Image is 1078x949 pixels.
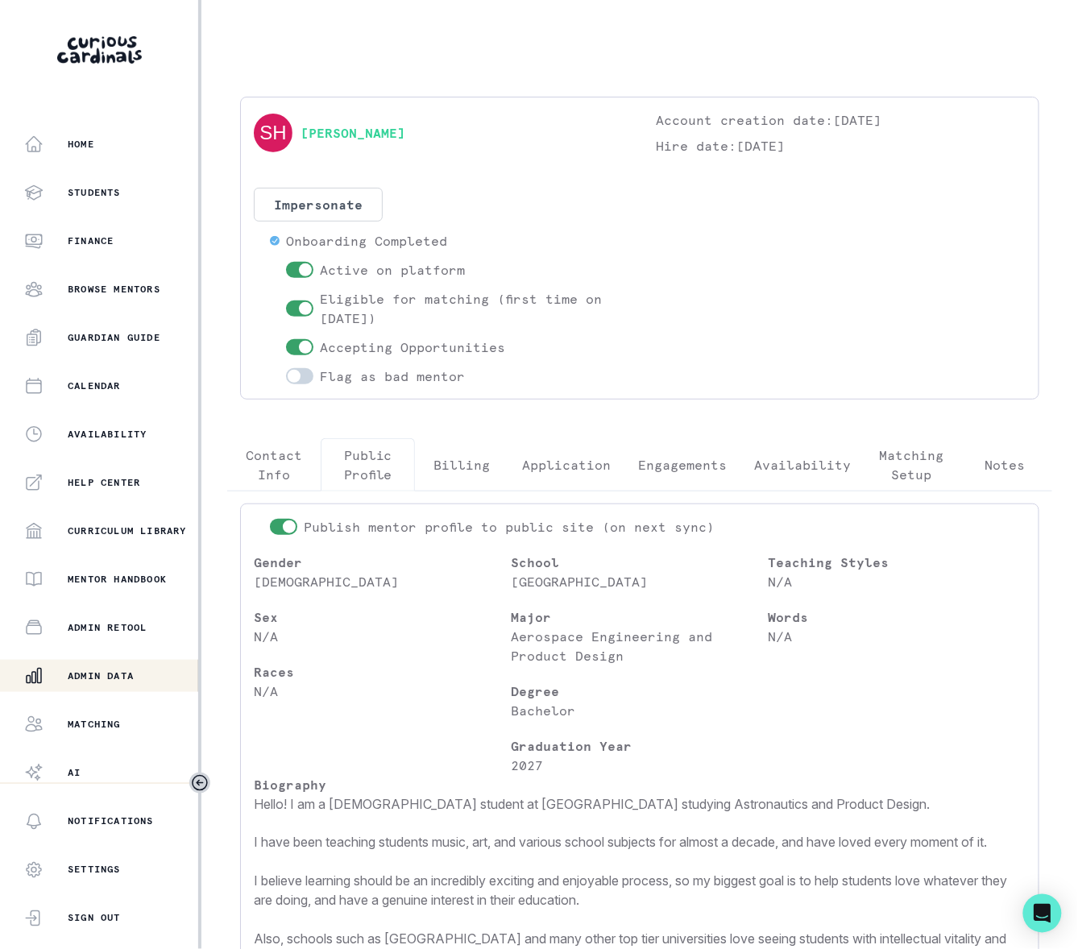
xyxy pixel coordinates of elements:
[334,445,400,484] p: Public Profile
[769,572,1026,591] p: N/A
[254,794,1026,814] p: Hello! I am a [DEMOGRAPHIC_DATA] student at [GEOGRAPHIC_DATA] studying Astronautics and Product D...
[68,186,121,199] p: Students
[68,379,121,392] p: Calendar
[769,627,1026,646] p: N/A
[254,662,511,682] p: Races
[769,553,1026,572] p: Teaching Styles
[320,289,624,328] p: Eligible for matching (first time on [DATE])
[320,260,465,280] p: Active on platform
[68,718,121,731] p: Matching
[254,607,511,627] p: Sex
[638,455,727,474] p: Engagements
[68,428,147,441] p: Availability
[754,455,851,474] p: Availability
[68,621,147,634] p: Admin Retool
[656,110,1026,130] p: Account creation date: [DATE]
[68,524,187,537] p: Curriculum Library
[68,283,160,296] p: Browse Mentors
[656,136,1026,155] p: Hire date: [DATE]
[241,445,307,484] p: Contact Info
[68,912,121,925] p: Sign Out
[511,627,768,665] p: Aerospace Engineering and Product Design
[68,331,160,344] p: Guardian Guide
[433,455,490,474] p: Billing
[304,517,715,537] p: Publish mentor profile to public site (on next sync)
[286,231,447,251] p: Onboarding Completed
[301,123,405,143] a: [PERSON_NAME]
[522,455,611,474] p: Application
[68,815,154,828] p: Notifications
[511,701,768,720] p: Bachelor
[68,669,134,682] p: Admin Data
[68,864,121,876] p: Settings
[68,234,114,247] p: Finance
[254,775,1026,794] p: Biography
[320,338,505,357] p: Accepting Opportunities
[511,736,768,756] p: Graduation Year
[189,773,210,794] button: Toggle sidebar
[254,872,1026,910] p: I believe learning should be an incredibly exciting and enjoyable process, so my biggest goal is ...
[254,682,511,701] p: N/A
[320,367,465,386] p: Flag as bad mentor
[254,627,511,646] p: N/A
[68,573,167,586] p: Mentor Handbook
[1023,894,1062,933] div: Open Intercom Messenger
[985,455,1026,474] p: Notes
[511,756,768,775] p: 2027
[769,607,1026,627] p: Words
[254,188,383,222] button: Impersonate
[511,553,768,572] p: School
[68,476,140,489] p: Help Center
[254,833,1026,852] p: I have been teaching students music, art, and various school subjects for almost a decade, and ha...
[254,553,511,572] p: Gender
[511,572,768,591] p: [GEOGRAPHIC_DATA]
[68,138,94,151] p: Home
[68,766,81,779] p: AI
[878,445,944,484] p: Matching Setup
[254,114,292,152] img: svg
[57,36,142,64] img: Curious Cardinals Logo
[254,572,511,591] p: [DEMOGRAPHIC_DATA]
[511,607,768,627] p: Major
[511,682,768,701] p: Degree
